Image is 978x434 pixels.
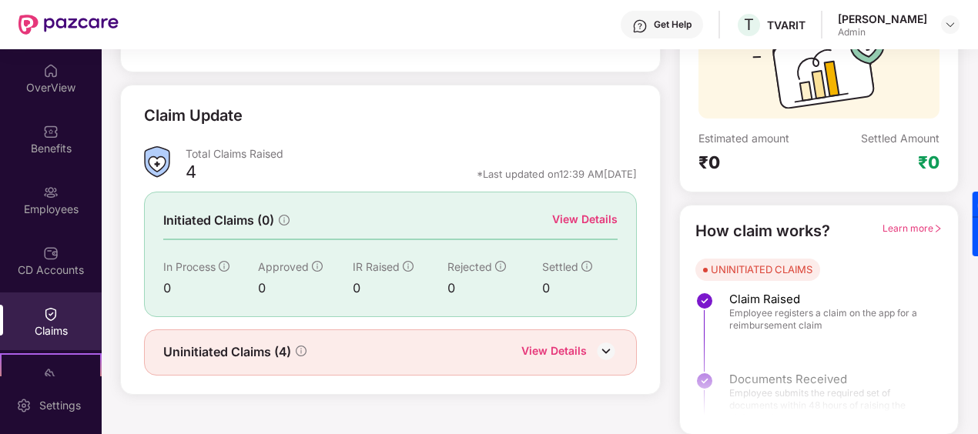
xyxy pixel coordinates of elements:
span: Initiated Claims (0) [163,211,274,230]
div: [PERSON_NAME] [838,12,927,26]
span: Learn more [883,222,943,234]
span: IR Raised [353,260,400,273]
div: Total Claims Raised [186,146,637,161]
div: View Details [552,211,618,228]
div: How claim works? [695,219,830,243]
span: info-circle [296,346,306,356]
img: svg+xml;base64,PHN2ZyBpZD0iQ0RfQWNjb3VudHMiIGRhdGEtbmFtZT0iQ0QgQWNjb3VudHMiIHhtbG5zPSJodHRwOi8vd3... [43,245,59,261]
div: ₹0 [698,152,819,173]
span: T [744,15,754,34]
div: 0 [353,279,447,298]
img: ClaimsSummaryIcon [144,146,170,178]
div: Estimated amount [698,131,819,145]
div: 0 [163,279,258,298]
div: Get Help [654,18,692,31]
span: Uninitiated Claims (4) [163,342,291,362]
div: View Details [521,342,587,362]
div: Admin [838,26,927,38]
img: svg+xml;base64,PHN2ZyBpZD0iQmVuZWZpdHMiIHhtbG5zPSJodHRwOi8vd3d3LnczLm9yZy8yMDAwL3N2ZyIgd2lkdGg9Ij... [43,124,59,139]
span: info-circle [312,261,323,272]
img: svg+xml;base64,PHN2ZyBpZD0iRHJvcGRvd24tMzJ4MzIiIHhtbG5zPSJodHRwOi8vd3d3LnczLm9yZy8yMDAwL3N2ZyIgd2... [944,18,956,31]
img: svg+xml;base64,PHN2ZyB3aWR0aD0iMTcyIiBoZWlnaHQ9IjExMyIgdmlld0JveD0iMCAwIDE3MiAxMTMiIGZpbGw9Im5vbm... [752,22,885,119]
span: info-circle [403,261,414,272]
span: info-circle [219,261,229,272]
img: svg+xml;base64,PHN2ZyB4bWxucz0iaHR0cDovL3d3dy53My5vcmcvMjAwMC9zdmciIHdpZHRoPSIyMSIgaGVpZ2h0PSIyMC... [43,367,59,382]
span: info-circle [279,215,290,225]
img: svg+xml;base64,PHN2ZyBpZD0iU3RlcC1Eb25lLTMyeDMyIiB4bWxucz0iaHR0cDovL3d3dy53My5vcmcvMjAwMC9zdmciIH... [695,292,714,310]
div: 4 [186,161,196,187]
div: TVARIT [767,18,806,32]
div: ₹0 [918,152,939,173]
div: 0 [447,279,542,298]
span: info-circle [495,261,506,272]
span: Settled [542,260,578,273]
div: Settings [35,398,85,413]
div: 0 [258,279,353,298]
span: Approved [258,260,309,273]
span: Employee registers a claim on the app for a reimbursement claim [729,307,927,332]
div: UNINITIATED CLAIMS [711,262,812,277]
img: svg+xml;base64,PHN2ZyBpZD0iSG9tZSIgeG1sbnM9Imh0dHA6Ly93d3cudzMub3JnLzIwMDAvc3ZnIiB3aWR0aD0iMjAiIG... [43,63,59,78]
div: *Last updated on 12:39 AM[DATE] [477,167,637,181]
span: info-circle [581,261,592,272]
div: Settled Amount [861,131,939,145]
img: svg+xml;base64,PHN2ZyBpZD0iQ2xhaW0iIHhtbG5zPSJodHRwOi8vd3d3LnczLm9yZy8yMDAwL3N2ZyIgd2lkdGg9IjIwIi... [43,306,59,322]
img: New Pazcare Logo [18,15,119,35]
span: Claim Raised [729,292,927,307]
img: svg+xml;base64,PHN2ZyBpZD0iRW1wbG95ZWVzIiB4bWxucz0iaHR0cDovL3d3dy53My5vcmcvMjAwMC9zdmciIHdpZHRoPS... [43,185,59,200]
img: svg+xml;base64,PHN2ZyBpZD0iSGVscC0zMngzMiIgeG1sbnM9Imh0dHA6Ly93d3cudzMub3JnLzIwMDAvc3ZnIiB3aWR0aD... [632,18,648,34]
span: In Process [163,260,216,273]
span: Rejected [447,260,492,273]
div: 0 [542,279,618,298]
span: right [933,224,943,233]
img: DownIcon [595,339,618,362]
img: svg+xml;base64,PHN2ZyBpZD0iU2V0dGluZy0yMHgyMCIgeG1sbnM9Imh0dHA6Ly93d3cudzMub3JnLzIwMDAvc3ZnIiB3aW... [16,398,32,413]
div: Claim Update [144,104,243,128]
